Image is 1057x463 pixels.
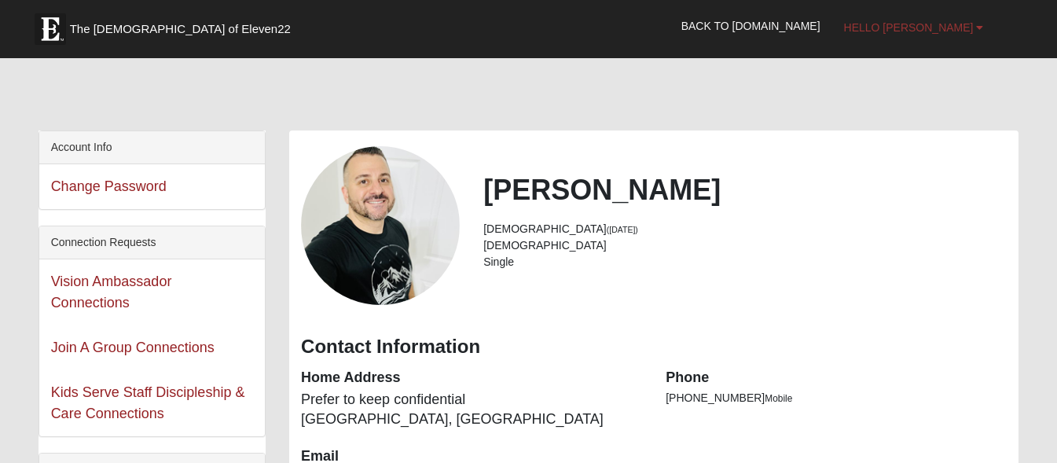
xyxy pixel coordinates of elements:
[832,8,996,47] a: Hello [PERSON_NAME]
[301,390,642,430] dd: Prefer to keep confidential [GEOGRAPHIC_DATA], [GEOGRAPHIC_DATA]
[301,336,1007,358] h3: Contact Information
[666,390,1007,406] li: [PHONE_NUMBER]
[51,274,172,311] a: Vision Ambassador Connections
[666,368,1007,388] dt: Phone
[301,368,642,388] dt: Home Address
[765,393,792,404] span: Mobile
[483,254,1007,270] li: Single
[483,221,1007,237] li: [DEMOGRAPHIC_DATA]
[301,146,460,305] a: View Fullsize Photo
[607,225,638,234] small: ([DATE])
[483,173,1007,207] h2: [PERSON_NAME]
[70,21,291,37] span: The [DEMOGRAPHIC_DATA] of Eleven22
[39,226,265,259] div: Connection Requests
[483,237,1007,254] li: [DEMOGRAPHIC_DATA]
[844,21,974,34] span: Hello [PERSON_NAME]
[51,178,167,194] a: Change Password
[51,340,215,355] a: Join A Group Connections
[35,13,66,45] img: Eleven22 logo
[670,6,832,46] a: Back to [DOMAIN_NAME]
[51,384,245,421] a: Kids Serve Staff Discipleship & Care Connections
[27,6,341,45] a: The [DEMOGRAPHIC_DATA] of Eleven22
[39,131,265,164] div: Account Info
